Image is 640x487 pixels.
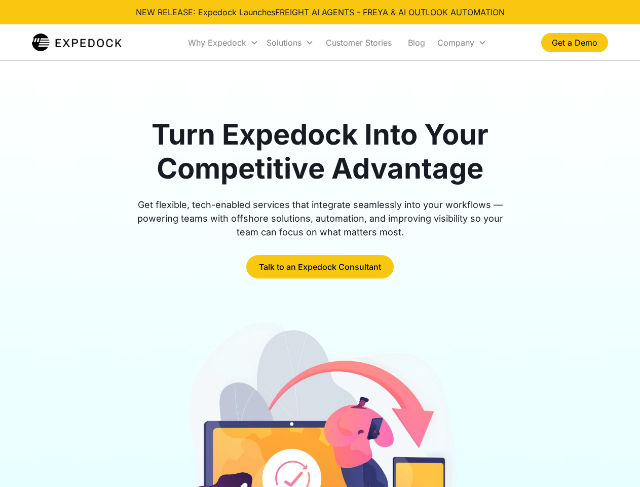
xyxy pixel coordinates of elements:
[246,255,394,279] a: Talk to an Expedock Consultant
[136,6,505,18] div: NEW RELEASE: Expedock Launches
[126,118,515,186] h1: Turn Expedock Into Your Competitive Advantage
[32,32,122,53] img: Expedock Logo
[188,38,246,48] div: Why Expedock
[126,198,515,239] div: Get flexible, tech-enabled services that integrate seamlessly into your workflows — powering team...
[589,438,640,487] iframe: Chat Widget
[184,25,262,60] div: Why Expedock
[437,38,474,48] div: Company
[32,32,122,53] a: home
[400,25,433,60] a: Blog
[267,38,302,48] div: Solutions
[318,25,400,60] a: Customer Stories
[262,25,318,60] div: Solutions
[541,33,608,52] a: Get a Demo
[433,25,491,60] div: Company
[275,7,505,17] a: FREIGHT AI AGENTS - FREYA & AI OUTLOOK AUTOMATION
